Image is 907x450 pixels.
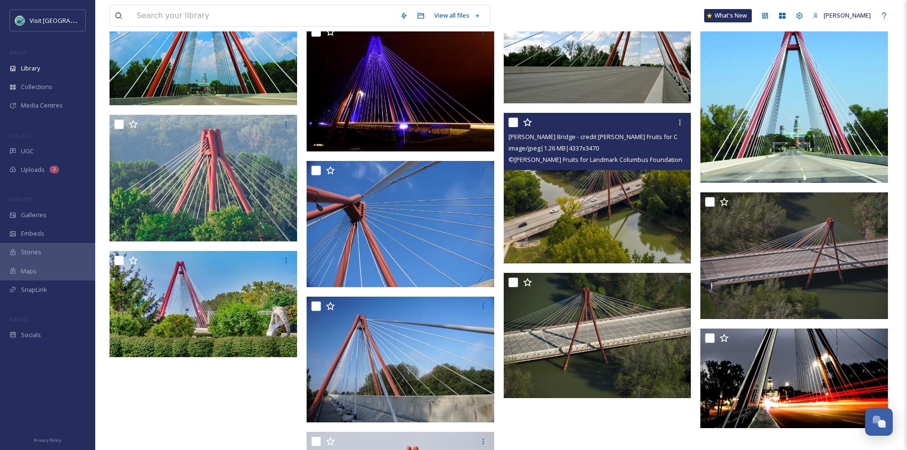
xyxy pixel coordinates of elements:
[704,9,752,22] a: What's New
[21,267,37,276] span: Maps
[504,273,691,398] img: aerials - robert stewart bridge - credit Brett Smith (1).jpg
[21,210,47,220] span: Galleries
[132,5,395,26] input: Search your library
[30,16,137,25] span: Visit [GEOGRAPHIC_DATA] [US_STATE]
[34,434,61,445] a: Privacy Policy
[865,408,893,436] button: Open Chat
[21,101,63,110] span: Media Centres
[10,316,29,323] span: SOCIALS
[10,49,26,56] span: MEDIA
[307,22,496,151] img: credit Chris Crawl.JPG
[21,82,52,91] span: Collections
[110,251,299,357] img: stewart-bridge-google-map-b-by-don-nissen.jpg
[307,161,496,287] img: stewart-bridge-2013b-credit-don-nissen-cavc.JPG
[110,115,299,241] img: hot-air-balloon-shot-b-by-Jana-Bunch.jpg
[34,437,61,443] span: Privacy Policy
[10,196,31,203] span: WIDGETS
[429,6,485,25] a: View all files
[508,144,599,152] span: image/jpeg | 1.26 MB | 4337 x 3470
[10,132,30,139] span: COLLECT
[15,16,25,25] img: cvctwitlogo_400x400.jpg
[21,64,40,73] span: Library
[824,11,871,20] span: [PERSON_NAME]
[21,285,47,294] span: SnapLink
[50,166,59,173] div: 3
[700,192,890,319] img: aerials - robert stewart bridge - credit Brett Smith (7).jpg
[21,147,34,156] span: UGC
[508,132,776,141] span: [PERSON_NAME] Bridge - credit [PERSON_NAME] Fruits for Columbus Landmark Foundation.jpg
[307,297,496,422] img: upshots-dn-2013 (6).JPG
[21,165,45,174] span: Uploads
[808,6,876,25] a: [PERSON_NAME]
[21,248,41,257] span: Stories
[508,155,682,164] span: © [PERSON_NAME] Fruits for Landmark Columbus Foundation
[700,329,890,428] img: stewart-bridge-photo-by-the-republic-newspaper.jpg
[21,330,41,340] span: Socials
[21,229,44,238] span: Embeds
[504,113,691,263] img: Stewart Bridge - credit Hadley Fruits for Columbus Landmark Foundation.jpg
